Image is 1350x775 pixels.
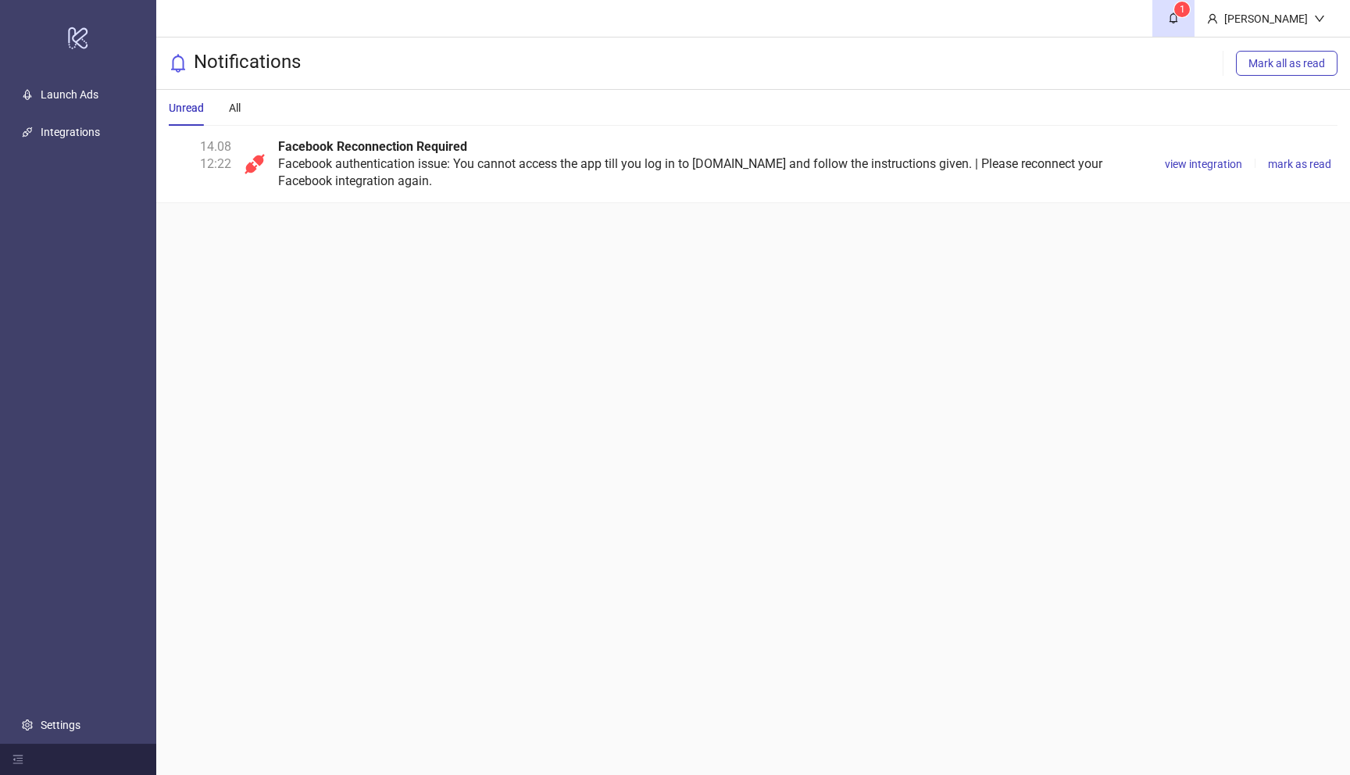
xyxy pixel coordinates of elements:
[169,99,204,116] div: Unread
[12,754,23,765] span: menu-fold
[278,138,1146,190] div: Facebook authentication issue: You cannot access the app till you log in to [DOMAIN_NAME] and fol...
[1314,13,1325,24] span: down
[1218,10,1314,27] div: [PERSON_NAME]
[1165,158,1242,170] span: view integration
[1207,13,1218,24] span: user
[1159,155,1248,173] button: view integration
[1236,51,1337,76] button: Mark all as read
[169,54,187,73] span: bell
[1174,2,1190,17] sup: 1
[1248,57,1325,70] span: Mark all as read
[278,139,467,154] b: Facebook Reconnection Required
[1268,158,1331,170] span: mark as read
[1168,12,1179,23] span: bell
[194,50,301,77] h3: Notifications
[41,719,80,731] a: Settings
[1262,155,1337,173] button: mark as read
[41,126,100,138] a: Integrations
[229,99,241,116] div: All
[1180,4,1185,15] span: 1
[244,138,266,190] span: api
[169,138,231,190] div: 14.08 12:22
[41,88,98,101] a: Launch Ads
